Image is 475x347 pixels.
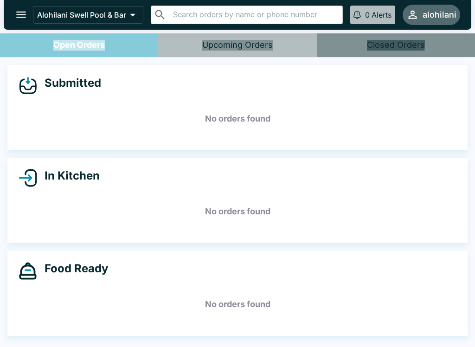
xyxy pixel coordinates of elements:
[367,40,425,51] div: Closed Orders
[19,288,456,321] h5: No orders found
[33,6,143,24] button: Alohilani Swell Pool & Bar
[365,10,370,19] p: 0
[403,5,460,25] button: alohilani
[37,10,126,19] p: Alohilani Swell Pool & Bar
[53,40,105,51] div: Open Orders
[372,10,392,19] p: Alerts
[423,9,456,20] div: alohilani
[19,102,456,135] h5: No orders found
[37,169,100,183] h4: In Kitchen
[37,262,108,276] h4: Food Ready
[170,8,339,21] input: Search orders by name or phone number
[202,40,273,51] div: Upcoming Orders
[19,195,456,228] h5: No orders found
[37,76,101,90] h4: Submitted
[9,3,33,26] button: open drawer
